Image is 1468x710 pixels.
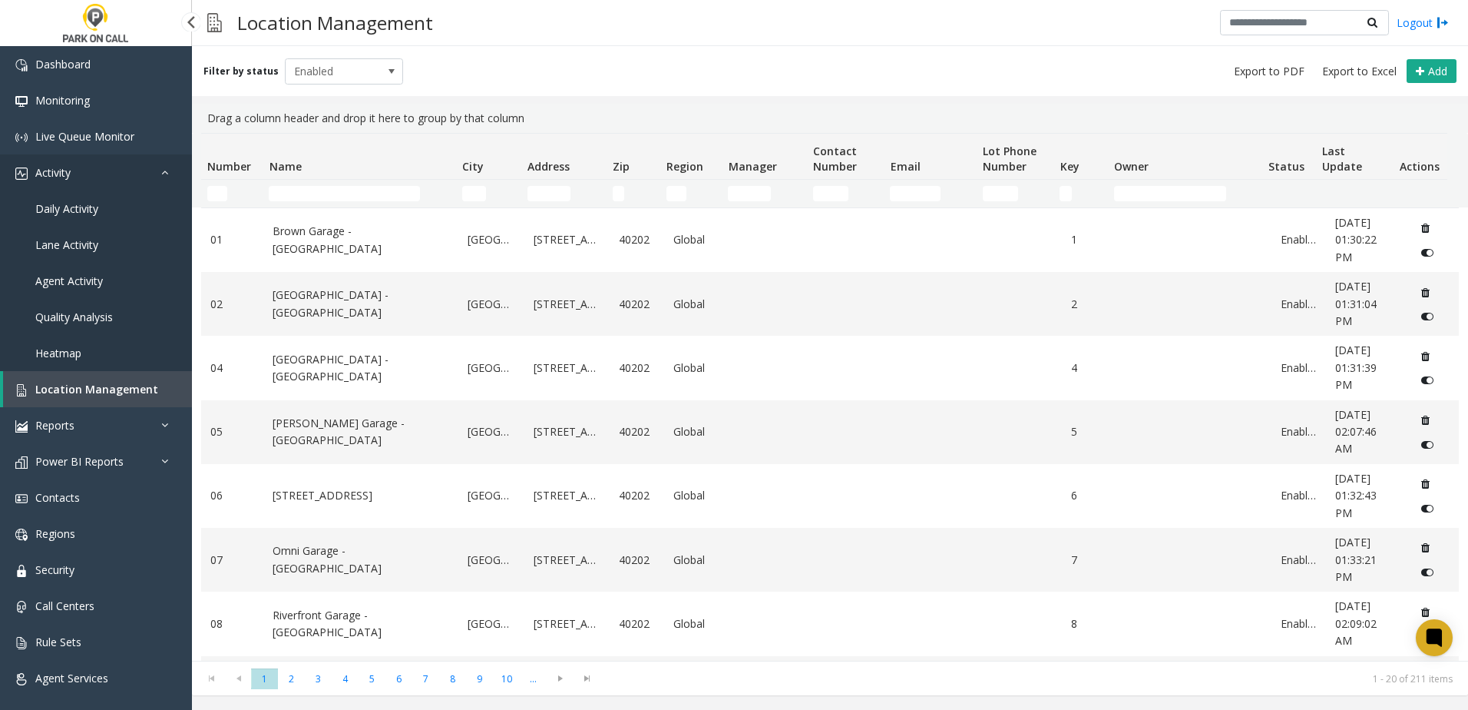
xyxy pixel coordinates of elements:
a: Logout [1397,15,1449,31]
a: Enabled [1281,231,1317,248]
a: 01 [210,231,254,248]
a: Global [673,487,717,504]
span: Security [35,562,74,577]
a: [DATE] 01:31:39 PM [1335,342,1394,393]
div: Data table [192,133,1468,661]
a: [GEOGRAPHIC_DATA] [468,423,515,440]
span: Export to Excel [1322,64,1397,79]
span: Contacts [35,490,80,505]
input: Contact Number Filter [813,186,848,201]
a: Global [673,231,717,248]
a: 1 [1071,231,1107,248]
a: 40202 [619,296,655,313]
span: Daily Activity [35,201,98,216]
input: Address Filter [527,186,570,201]
a: 04 [210,360,254,377]
span: Manager [729,159,777,174]
button: Delete [1413,599,1438,624]
img: 'icon' [15,637,28,649]
button: Disable [1413,241,1442,265]
a: [GEOGRAPHIC_DATA] - [GEOGRAPHIC_DATA] [273,351,449,386]
span: Location Management [35,382,158,396]
a: [DATE] 01:32:43 PM [1335,470,1394,522]
a: 40202 [619,615,655,632]
span: Email [891,159,921,174]
a: Enabled [1281,423,1317,440]
a: 40202 [619,487,655,504]
button: Delete [1413,280,1438,304]
input: Key Filter [1060,186,1072,201]
a: 07 [210,552,254,569]
a: [DATE] 02:07:46 AM [1335,406,1394,458]
span: Number [207,159,251,174]
td: Region Filter [660,180,722,207]
a: 40202 [619,360,655,377]
img: 'icon' [15,493,28,505]
span: Go to the next page [550,672,570,685]
button: Delete [1413,408,1438,433]
a: Global [673,360,717,377]
h3: Location Management [230,4,441,41]
input: Name Filter [269,186,420,201]
a: 7 [1071,552,1107,569]
a: Location Management [3,371,192,407]
input: Manager Filter [728,186,771,201]
td: City Filter [456,180,521,207]
span: Page 1 [251,669,278,689]
a: Global [673,552,717,569]
td: Actions Filter [1394,180,1447,207]
a: Brown Garage - [GEOGRAPHIC_DATA] [273,223,449,257]
span: Key [1060,159,1080,174]
a: [GEOGRAPHIC_DATA] [468,360,515,377]
img: 'icon' [15,565,28,577]
span: [DATE] 01:33:21 PM [1335,535,1377,584]
img: 'icon' [15,601,28,613]
td: Zip Filter [607,180,660,207]
img: 'icon' [15,529,28,541]
td: Owner Filter [1108,180,1262,207]
span: Reports [35,418,74,433]
a: 40202 [619,423,655,440]
span: [DATE] 02:07:46 AM [1335,407,1377,456]
span: Page 4 [332,669,359,689]
span: Power BI Reports [35,454,124,469]
span: Enabled [286,59,379,84]
td: Address Filter [521,180,607,207]
a: [GEOGRAPHIC_DATA] [468,615,515,632]
td: Manager Filter [722,180,807,207]
button: Disable [1413,496,1442,520]
td: Key Filter [1053,180,1107,207]
span: Contact Number [813,144,857,174]
a: Enabled [1281,615,1317,632]
span: Page 8 [439,669,466,689]
a: Global [673,296,717,313]
span: Agent Services [35,671,108,685]
img: 'icon' [15,384,28,396]
a: [GEOGRAPHIC_DATA] - [GEOGRAPHIC_DATA] [273,287,449,321]
a: [GEOGRAPHIC_DATA] [468,296,515,313]
button: Delete [1413,344,1438,369]
a: 2 [1071,296,1107,313]
a: [DATE] 01:31:04 PM [1335,278,1394,330]
td: Status Filter [1262,180,1316,207]
img: 'icon' [15,131,28,144]
span: Page 7 [412,669,439,689]
td: Number Filter [201,180,263,207]
button: Disable [1413,432,1442,456]
a: Omni Garage - [GEOGRAPHIC_DATA] [273,542,449,577]
a: [DATE] 01:30:22 PM [1335,214,1394,266]
a: Global [673,423,717,440]
span: Rule Sets [35,635,81,649]
a: 4 [1071,360,1107,377]
label: Filter by status [203,65,279,78]
span: Lane Activity [35,237,98,252]
span: Name [269,159,302,174]
a: 06 [210,487,254,504]
span: Go to the last page [577,672,597,685]
span: Lot Phone Number [983,144,1037,174]
a: 8 [1071,615,1107,632]
a: 08 [210,615,254,632]
a: Riverfront Garage - [GEOGRAPHIC_DATA] [273,607,449,642]
button: Disable [1413,624,1442,649]
span: Page 6 [385,669,412,689]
